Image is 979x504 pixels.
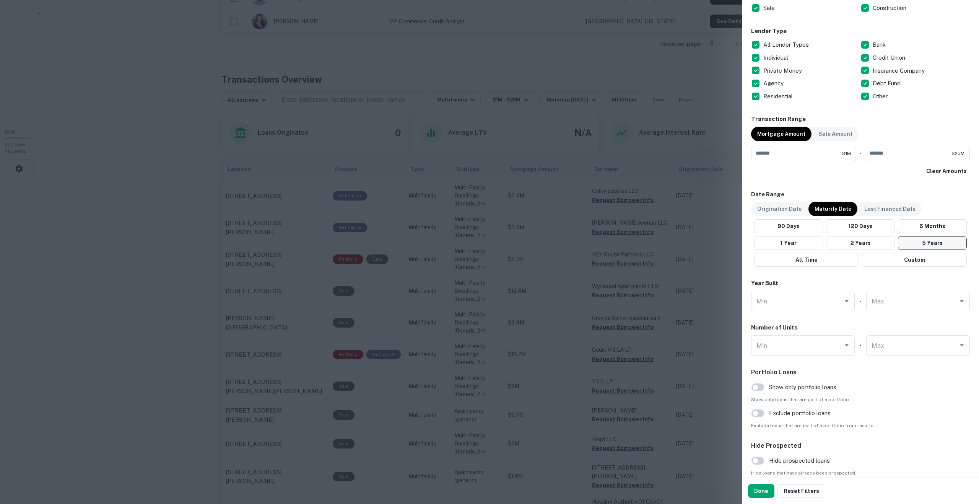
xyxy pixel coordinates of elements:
h6: Year Built [751,279,778,288]
button: Open [956,296,967,307]
button: All Time [754,253,859,267]
button: 120 Days [826,219,895,233]
h6: Portfolio Loans [751,368,970,377]
p: Credit Union [873,53,907,62]
span: $1M [842,150,851,157]
span: Exclude portfolio loans [769,409,831,418]
span: Show only loans that are part of a portfolio. [751,396,970,403]
p: Last Financed Date [864,205,916,213]
p: Origination Date [757,205,802,213]
p: All Lender Types [763,40,810,49]
p: Bank [873,40,887,49]
h6: Lender Type [751,27,970,36]
span: Hide prospected loans [769,456,830,465]
p: Other [873,92,889,101]
iframe: Chat Widget [941,443,979,480]
p: Agency [763,79,785,88]
button: Open [841,296,852,307]
span: $25M [951,150,964,157]
p: Insurance Company [873,66,926,75]
button: Done [748,484,774,498]
button: Open [841,340,852,351]
h6: Number of Units [751,323,798,332]
p: Individual [763,53,790,62]
span: Show only portfolio loans [769,383,836,392]
button: 1 Year [754,236,823,250]
p: Maturity Date [815,205,851,213]
button: Reset Filters [777,484,825,498]
button: 5 Years [898,236,967,250]
span: Hide loans that have already been prospected. [751,470,970,476]
p: Debt Fund [873,79,902,88]
h6: Hide Prospected [751,441,970,450]
h6: - [859,297,862,305]
p: Mortgage Amount [757,130,805,138]
button: Open [956,340,967,351]
button: Clear Amounts [923,164,970,178]
div: - [859,146,862,161]
p: Residential [763,92,794,101]
h6: - [859,341,862,350]
p: Sale Amount [818,130,852,138]
h6: Date Range [751,190,970,199]
button: 2 Years [826,236,895,250]
p: Sale [763,3,776,13]
button: 6 Months [898,219,967,233]
button: 90 Days [754,219,823,233]
p: Construction [873,3,908,13]
button: Custom [862,253,967,267]
h6: Transaction Range [751,115,970,124]
span: Exclude loans that are part of a portfolio from results. [751,422,970,429]
p: Private Money [763,66,803,75]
